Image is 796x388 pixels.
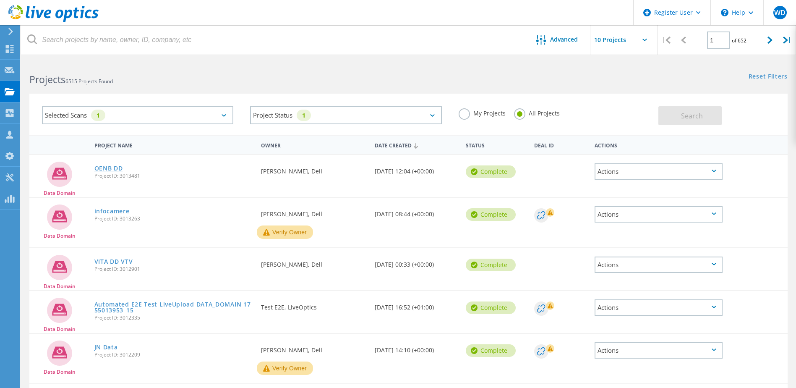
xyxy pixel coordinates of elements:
span: Data Domain [44,284,76,289]
div: Complete [466,344,516,357]
div: 1 [91,110,105,121]
a: JN Data [94,344,118,350]
div: Project Status [250,106,441,124]
div: Selected Scans [42,106,233,124]
div: | [779,25,796,55]
svg: \n [721,9,728,16]
div: Date Created [371,137,462,153]
a: infocamere [94,208,130,214]
div: [PERSON_NAME], Dell [257,334,371,362]
div: Actions [590,137,727,152]
div: Actions [595,206,723,223]
div: Owner [257,137,371,152]
button: Search [658,106,722,125]
span: Project ID: 3013481 [94,173,253,178]
button: Verify Owner [257,362,313,375]
div: [DATE] 16:52 (+01:00) [371,291,462,319]
div: [DATE] 12:04 (+00:00) [371,155,462,183]
div: [DATE] 14:10 (+00:00) [371,334,462,362]
span: Data Domain [44,233,76,239]
button: Verify Owner [257,225,313,239]
div: Complete [466,259,516,271]
span: Data Domain [44,370,76,375]
div: | [658,25,675,55]
b: Projects [29,73,65,86]
div: Status [462,137,530,152]
span: Project ID: 3012335 [94,315,253,320]
div: 1 [297,110,311,121]
span: Project ID: 3012901 [94,267,253,272]
input: Search projects by name, owner, ID, company, etc [21,25,524,55]
span: Search [681,111,703,121]
a: VITA DD VTV [94,259,133,265]
span: of 652 [732,37,746,44]
a: OENB DD [94,165,123,171]
div: [PERSON_NAME], Dell [257,248,371,276]
span: WD [774,9,786,16]
a: Automated E2E Test LiveUpload DATA_DOMAIN 1755013953_15 [94,301,253,313]
div: [DATE] 00:33 (+00:00) [371,248,462,276]
div: Project Name [90,137,257,152]
a: Live Optics Dashboard [8,18,99,24]
label: All Projects [514,108,560,116]
div: [PERSON_NAME], Dell [257,198,371,225]
span: Advanced [550,37,578,42]
span: Data Domain [44,327,76,332]
div: Actions [595,257,723,273]
span: Project ID: 3012209 [94,352,253,357]
div: [DATE] 08:44 (+00:00) [371,198,462,225]
div: Actions [595,163,723,180]
div: Complete [466,301,516,314]
a: Reset Filters [749,73,788,81]
span: Project ID: 3013263 [94,216,253,221]
label: My Projects [459,108,506,116]
div: Actions [595,342,723,359]
div: Test E2E, LiveOptics [257,291,371,319]
div: [PERSON_NAME], Dell [257,155,371,183]
span: 6515 Projects Found [65,78,113,85]
div: Actions [595,299,723,316]
div: Deal Id [530,137,591,152]
span: Data Domain [44,191,76,196]
div: Complete [466,165,516,178]
div: Complete [466,208,516,221]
